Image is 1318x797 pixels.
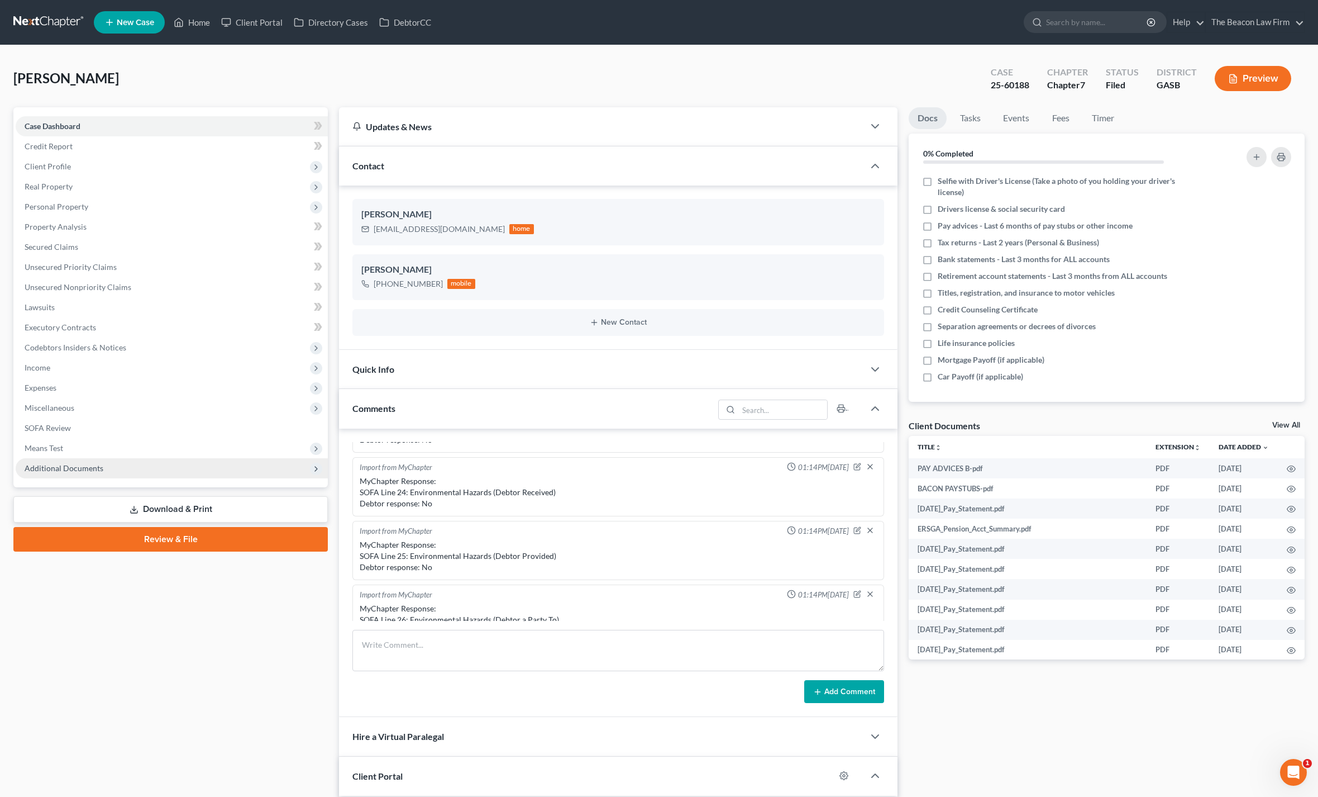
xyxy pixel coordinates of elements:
[25,222,87,231] span: Property Analysis
[361,263,875,277] div: [PERSON_NAME]
[938,304,1038,315] span: Credit Counseling Certificate
[1080,79,1085,90] span: 7
[909,478,1147,499] td: BACON PAYSTUBS-pdf
[16,116,328,136] a: Case Dashboard
[16,297,328,317] a: Lawsuits
[1147,539,1210,559] td: PDF
[25,443,63,453] span: Means Test
[1147,640,1210,660] td: PDF
[360,590,432,601] div: Import from MyChapter
[909,620,1147,640] td: [DATE]_Pay_Statement.pdf
[994,107,1038,129] a: Events
[25,242,78,252] span: Secured Claims
[938,338,1015,349] span: Life insurance policies
[1106,79,1139,92] div: Filed
[16,317,328,338] a: Executory Contracts
[1210,559,1278,579] td: [DATE]
[374,224,505,235] div: [EMAIL_ADDRESS][DOMAIN_NAME]
[25,282,131,292] span: Unsecured Nonpriority Claims
[923,149,973,158] strong: 0% Completed
[1206,12,1304,32] a: The Beacon Law Firm
[16,237,328,257] a: Secured Claims
[991,79,1029,92] div: 25-60188
[938,175,1196,198] span: Selfie with Driver's License (Take a photo of you holding your driver's license)
[909,600,1147,620] td: [DATE]_Pay_Statement.pdf
[1210,458,1278,478] td: [DATE]
[739,400,828,419] input: Search...
[1157,66,1197,79] div: District
[938,237,1099,248] span: Tax returns - Last 2 years (Personal & Business)
[938,287,1115,298] span: Titles, registration, and insurance to motor vehicles
[16,257,328,277] a: Unsecured Priority Claims
[1157,79,1197,92] div: GASB
[374,278,443,290] div: [PHONE_NUMBER]
[1262,444,1269,451] i: expand_more
[360,603,877,637] div: MyChapter Response: SOFA Line 26: Environmental Hazards (Debtor a Party To) Debtor response: No
[117,18,154,27] span: New Case
[25,162,71,171] span: Client Profile
[1210,640,1278,660] td: [DATE]
[1155,443,1201,451] a: Extensionunfold_more
[938,371,1023,382] span: Car Payoff (if applicable)
[25,141,73,151] span: Credit Report
[798,526,849,537] span: 01:14PM[DATE]
[1106,66,1139,79] div: Status
[909,458,1147,478] td: PAY ADVICES B-pdf
[25,403,74,412] span: Miscellaneous
[361,318,875,327] button: New Contact
[1219,443,1269,451] a: Date Added expand_more
[13,496,328,523] a: Download & Print
[1043,107,1078,129] a: Fees
[909,579,1147,599] td: [DATE]_Pay_Statement.pdf
[918,443,942,451] a: Titleunfold_more
[25,182,73,191] span: Real Property
[1147,499,1210,519] td: PDF
[1280,759,1307,786] iframe: Intercom live chat
[352,160,384,171] span: Contact
[1147,519,1210,539] td: PDF
[909,420,980,431] div: Client Documents
[352,771,403,781] span: Client Portal
[352,364,394,374] span: Quick Info
[1210,620,1278,640] td: [DATE]
[352,731,444,742] span: Hire a Virtual Paralegal
[1210,600,1278,620] td: [DATE]
[909,519,1147,539] td: ERSGA_Pension_Acct_Summary.pdf
[1210,478,1278,499] td: [DATE]
[25,262,117,272] span: Unsecured Priority Claims
[509,224,534,234] div: home
[1210,499,1278,519] td: [DATE]
[804,680,884,704] button: Add Comment
[1167,12,1205,32] a: Help
[13,70,119,86] span: [PERSON_NAME]
[360,462,432,473] div: Import from MyChapter
[938,220,1133,231] span: Pay advices - Last 6 months of pay stubs or other income
[360,526,432,537] div: Import from MyChapter
[352,121,851,132] div: Updates & News
[951,107,990,129] a: Tasks
[25,423,71,433] span: SOFA Review
[360,539,877,573] div: MyChapter Response: SOFA Line 25: Environmental Hazards (Debtor Provided) Debtor response: No
[938,203,1065,215] span: Drivers license & social security card
[909,559,1147,579] td: [DATE]_Pay_Statement.pdf
[352,403,395,414] span: Comments
[938,271,1167,282] span: Retirement account statements - Last 3 months from ALL accounts
[25,343,126,352] span: Codebtors Insiders & Notices
[168,12,216,32] a: Home
[938,321,1096,332] span: Separation agreements or decrees of divorces
[447,279,475,289] div: mobile
[1210,519,1278,539] td: [DATE]
[16,277,328,297] a: Unsecured Nonpriority Claims
[909,640,1147,660] td: [DATE]_Pay_Statement.pdf
[1210,579,1278,599] td: [DATE]
[25,302,55,312] span: Lawsuits
[16,217,328,237] a: Property Analysis
[1303,759,1312,768] span: 1
[798,462,849,473] span: 01:14PM[DATE]
[909,107,947,129] a: Docs
[1147,478,1210,499] td: PDF
[991,66,1029,79] div: Case
[216,12,288,32] a: Client Portal
[13,527,328,552] a: Review & File
[935,444,942,451] i: unfold_more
